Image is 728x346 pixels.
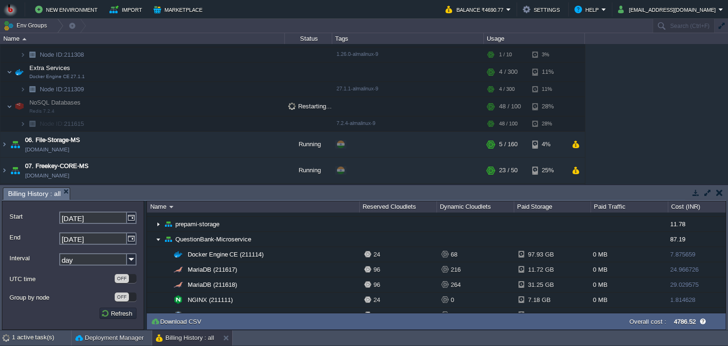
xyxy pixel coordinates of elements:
span: Node ID: [40,51,64,58]
button: Balance ₹4690.77 [446,4,506,15]
img: AMDAwAAAACH5BAEAAAAALAAAAAABAAEAAAICRAEAOw== [13,62,26,81]
div: 0 MB [591,308,668,322]
span: MariaDB (211618) [187,281,238,289]
img: AMDAwAAAACH5BAEAAAAALAAAAAABAAEAAAICRAEAOw== [172,308,184,322]
img: AMDAwAAAACH5BAEAAAAALAAAAAABAAEAAAICRAEAOw== [20,82,26,97]
div: Tags [333,33,483,44]
div: OFF [115,293,129,302]
button: Refresh [101,309,135,318]
div: 24 [364,247,437,262]
a: QuestionBank-Microservice [174,235,253,243]
div: Running [285,132,332,157]
a: ProxySQL (211616) [187,311,243,319]
div: 4 / 300 [499,82,515,97]
img: AMDAwAAAACH5BAEAAAAALAAAAAABAAEAAAICRAEAOw== [26,116,39,131]
span: 211615 [39,120,85,128]
img: AMDAwAAAACH5BAEAAAAALAAAAAABAAEAAAICRAEAOw== [0,132,8,157]
span: Extra Services [28,64,72,72]
a: Node ID:211308 [39,51,85,59]
img: AMDAwAAAACH5BAEAAAAALAAAAAABAAEAAAICRAEAOw== [162,308,170,322]
div: 85.70 GB [519,308,549,322]
div: 24 [364,308,437,322]
img: AMDAwAAAACH5BAEAAAAALAAAAAABAAEAAAICRAEAOw== [9,184,22,209]
img: AMDAwAAAACH5BAEAAAAALAAAAAABAAEAAAICRAEAOw== [162,293,170,307]
div: 1 active task(s) [12,330,71,346]
img: AMDAwAAAACH5BAEAAAAALAAAAAABAAEAAAICRAEAOw== [20,116,26,131]
div: 7.18 GB [519,293,549,307]
img: AMDAwAAAACH5BAEAAAAALAAAAAABAAEAAAICRAEAOw== [13,97,26,116]
div: 216 [441,262,514,277]
div: Name [1,33,284,44]
img: AMDAwAAAACH5BAEAAAAALAAAAAABAAEAAAICRAEAOw== [172,247,184,262]
span: 211308 [39,51,85,59]
span: 10.156583 [670,311,699,319]
img: AMDAwAAAACH5BAEAAAAALAAAAAABAAEAAAICRAEAOw== [164,217,172,231]
a: prepami-storage [174,220,221,228]
div: 25% [532,158,563,183]
a: Docker Engine CE (211114) [187,250,265,258]
button: Settings [523,4,563,15]
div: 4 / 300 [499,62,518,81]
div: Name [148,201,359,213]
a: MariaDB (211617) [187,266,238,274]
div: 24 [364,293,437,307]
div: 0 MB [591,247,668,262]
div: 28% [532,116,563,131]
label: Interval [9,253,58,263]
span: Node ID: [40,120,64,127]
div: 31.25 GB [519,277,549,292]
div: 4% [532,132,563,157]
div: Usage [484,33,584,44]
div: Paid Traffic [591,201,668,213]
span: 11.78 [670,221,685,228]
img: AMDAwAAAACH5BAEAAAAALAAAAAABAAEAAAICRAEAOw== [172,277,184,292]
div: 0 MB [591,277,668,292]
img: AMDAwAAAACH5BAEAAAAALAAAAAABAAEAAAICRAEAOw== [162,247,170,262]
div: 11.72 GB [519,262,549,277]
img: AMDAwAAAACH5BAEAAAAALAAAAAABAAEAAAICRAEAOw== [7,97,12,116]
span: Billing History : all [8,188,61,200]
label: End [9,232,58,242]
div: 3% [532,47,563,62]
a: 07. Freekey-CORE-MS [25,161,89,171]
img: AMDAwAAAACH5BAEAAAAALAAAAAABAAEAAAICRAEAOw== [9,132,22,157]
div: 0 / 50 [499,184,514,209]
div: Cost (INR) [669,201,726,213]
a: NGINX (211111) [187,296,234,304]
div: Running [285,158,332,183]
div: Status [285,33,332,44]
img: AMDAwAAAACH5BAEAAAAALAAAAAABAAEAAAICRAEAOw== [26,47,39,62]
div: 0 MB [591,262,668,277]
span: 211309 [39,85,85,93]
a: Node ID:211615 [39,120,85,128]
div: 97.93 GB [519,247,549,262]
a: [DOMAIN_NAME] [25,145,69,154]
div: Dynamic Cloudlets [437,201,514,213]
img: AMDAwAAAACH5BAEAAAAALAAAAAABAAEAAAICRAEAOw== [172,262,184,277]
div: 96 [441,308,514,322]
button: Import [109,4,145,15]
a: [DOMAIN_NAME] [25,171,69,180]
img: AMDAwAAAACH5BAEAAAAALAAAAAABAAEAAAICRAEAOw== [22,38,27,40]
button: Marketplace [154,4,205,15]
img: AMDAwAAAACH5BAEAAAAALAAAAAABAAEAAAICRAEAOw== [7,62,12,81]
a: Node ID:211309 [39,85,85,93]
div: 264 [441,277,514,292]
label: Overall cost : [629,318,666,325]
div: 11% [532,82,563,97]
a: 06. File-Storage-MS [25,135,80,145]
button: Env Groups [3,19,50,32]
button: [EMAIL_ADDRESS][DOMAIN_NAME] [618,4,719,15]
div: 0 MB [591,293,668,307]
div: 11% [532,62,563,81]
div: 0 [441,293,514,307]
button: Billing History : all [156,333,214,343]
img: AMDAwAAAACH5BAEAAAAALAAAAAABAAEAAAICRAEAOw== [26,82,39,97]
div: Reserved Cloudlets [360,201,437,213]
div: 48 / 100 [499,116,518,131]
